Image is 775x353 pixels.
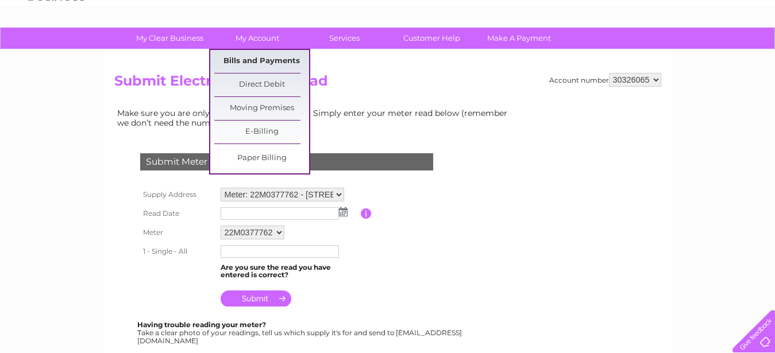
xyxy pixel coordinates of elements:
a: Make A Payment [472,28,566,49]
a: E-Billing [214,121,309,143]
h2: Submit Electricity Meter Read [114,73,661,95]
a: Bills and Payments [214,50,309,73]
a: My Clear Business [122,28,217,49]
input: Information [361,208,372,219]
div: Submit Meter Read [140,153,433,170]
a: Direct Debit [214,73,309,96]
a: Log out [737,49,764,57]
a: Energy [602,49,627,57]
img: logo.png [27,30,86,65]
a: Blog [675,49,692,57]
a: Paper Billing [214,147,309,170]
div: Take a clear photo of your readings, tell us which supply it's for and send to [EMAIL_ADDRESS][DO... [137,321,464,344]
th: 1 - Single - All [137,242,218,261]
td: Are you sure the read you have entered is correct? [218,261,361,282]
a: 0333 014 3131 [558,6,638,20]
td: Make sure you are only paying for what you use. Simply enter your meter read below (remember we d... [114,106,516,130]
th: Read Date [137,204,218,223]
a: Moving Premises [214,97,309,120]
th: Meter [137,223,218,242]
a: Customer Help [384,28,479,49]
div: Clear Business is a trading name of Verastar Limited (registered in [GEOGRAPHIC_DATA] No. 3667643... [117,6,660,56]
a: Water [573,49,595,57]
div: Account number [549,73,661,87]
input: Submit [221,290,291,307]
a: Contact [699,49,727,57]
th: Supply Address [137,185,218,204]
a: Services [297,28,392,49]
b: Having trouble reading your meter? [137,320,266,329]
img: ... [339,207,348,216]
a: Telecoms [634,49,668,57]
a: My Account [210,28,304,49]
